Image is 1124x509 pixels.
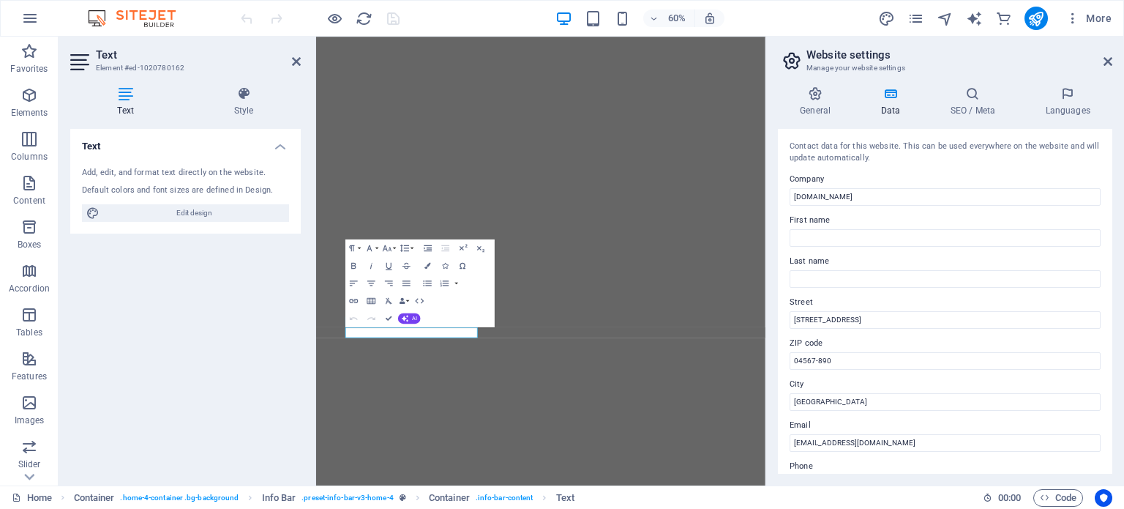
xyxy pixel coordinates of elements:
[356,10,372,27] i: Reload page
[398,292,411,310] button: Data Bindings
[1065,11,1112,26] span: More
[438,239,454,257] button: Decrease Indent
[82,204,289,222] button: Edit design
[381,275,397,292] button: Align Right
[665,10,689,27] h6: 60%
[187,86,301,117] h4: Style
[998,489,1021,507] span: 00 00
[15,415,45,426] p: Images
[104,204,285,222] span: Edit design
[381,292,397,310] button: Clear Formatting
[412,316,417,321] span: AI
[1027,10,1044,27] i: Publish
[473,239,490,257] button: Subscript
[301,489,393,507] span: . preset-info-bar-v3-home-4
[398,257,415,275] button: Strikethrough
[381,239,397,257] button: Font Size
[806,62,1083,75] h3: Manage your website settings
[16,327,42,338] p: Tables
[643,10,695,27] button: 60%
[18,458,41,470] p: Slider
[120,489,239,507] span: . home-4-container .bg-background
[453,275,460,292] button: Ordered List
[878,10,896,27] button: design
[82,167,289,179] div: Add, edit, and format text directly on the website.
[398,313,421,323] button: AI
[790,294,1101,311] label: Street
[363,239,380,257] button: Font Family
[1023,86,1112,117] h4: Languages
[454,257,471,275] button: Special Characters
[937,10,954,27] button: navigator
[907,10,924,27] i: Pages (Ctrl+Alt+S)
[12,489,52,507] a: Click to cancel selection. Double-click to open Pages
[419,275,436,292] button: Unordered List
[420,239,437,257] button: Increase Indent
[13,195,45,207] p: Content
[70,129,301,155] h4: Text
[455,239,472,257] button: Superscript
[345,257,362,275] button: Bold (Ctrl+B)
[790,141,1101,165] div: Contact data for this website. This can be used everywhere on the website and will update automat...
[437,257,454,275] button: Icons
[9,283,50,294] p: Accordion
[10,63,48,75] p: Favorites
[983,489,1022,507] h6: Session time
[966,10,983,27] i: AI Writer
[411,292,428,310] button: HTML
[966,10,983,27] button: text_generator
[419,257,436,275] button: Colors
[398,275,415,292] button: Align Justify
[858,86,928,117] h4: Data
[398,239,415,257] button: Line Height
[381,310,397,327] button: Confirm (Ctrl+⏎)
[96,62,271,75] h3: Element #ed-1020780162
[74,489,574,507] nav: breadcrumb
[363,310,380,327] button: Redo (Ctrl+Shift+Z)
[1008,492,1011,503] span: :
[995,10,1012,27] i: Commerce
[11,107,48,119] p: Elements
[11,151,48,163] p: Columns
[1060,7,1117,30] button: More
[703,12,716,25] i: On resize automatically adjust zoom level to fit chosen device.
[790,212,1101,229] label: First name
[74,489,115,507] span: Click to select. Double-click to edit
[806,48,1112,62] h2: Website settings
[355,10,372,27] button: reload
[363,275,380,292] button: Align Center
[790,458,1101,475] label: Phone
[907,10,925,27] button: pages
[429,489,470,507] span: Click to select. Double-click to edit
[778,86,858,117] h4: General
[937,10,953,27] i: Navigator
[400,494,406,502] i: This element is a customizable preset
[96,48,301,62] h2: Text
[363,292,380,310] button: Insert Table
[556,489,574,507] span: Click to select. Double-click to edit
[878,10,895,27] i: Design (Ctrl+Alt+Y)
[345,275,362,292] button: Align Left
[1040,489,1076,507] span: Code
[18,239,42,250] p: Boxes
[790,253,1101,270] label: Last name
[790,376,1101,393] label: City
[381,257,397,275] button: Underline (Ctrl+U)
[436,275,453,292] button: Ordered List
[70,86,187,117] h4: Text
[995,10,1013,27] button: commerce
[928,86,1023,117] h4: SEO / Meta
[262,489,296,507] span: Click to select. Double-click to edit
[84,10,194,27] img: Editor Logo
[345,292,362,310] button: Insert Link
[476,489,533,507] span: . info-bar-content
[82,185,289,197] div: Default colors and font sizes are defined in Design.
[345,310,362,327] button: Undo (Ctrl+Z)
[1024,7,1048,30] button: publish
[363,257,380,275] button: Italic (Ctrl+I)
[1095,489,1112,507] button: Usercentrics
[326,10,343,27] button: Click here to leave preview mode and continue editing
[790,335,1101,352] label: ZIP code
[790,417,1101,434] label: Email
[12,371,47,382] p: Features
